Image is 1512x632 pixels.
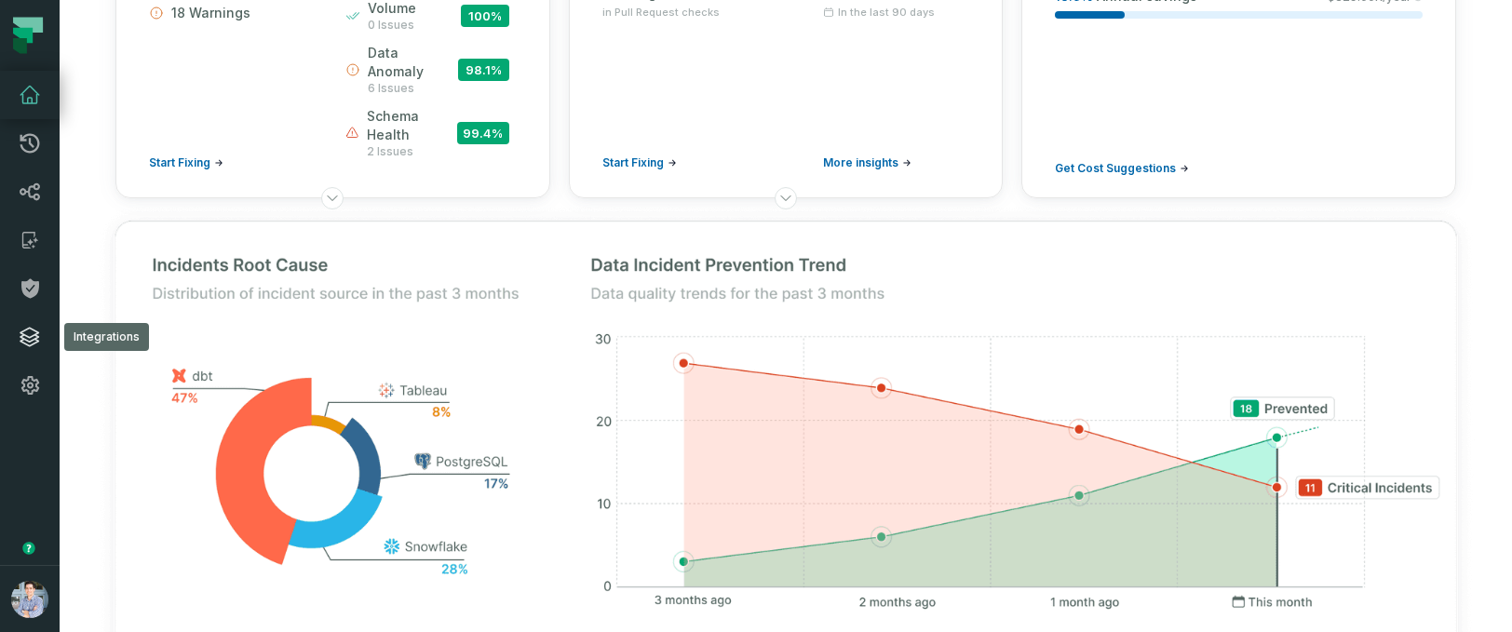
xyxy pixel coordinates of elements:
div: Tooltip anchor [20,540,37,557]
a: Get Cost Suggestions [1055,161,1189,176]
span: in Pull Request checks [602,5,720,20]
img: avatar of Alon Nafta [11,581,48,618]
span: Start Fixing [149,155,210,170]
a: Start Fixing [602,155,677,170]
span: 98.1 % [458,59,509,81]
a: More insights [823,155,911,170]
div: Integrations [64,323,149,351]
span: 6 issues [368,81,458,96]
span: 100 % [461,5,509,27]
a: Start Fixing [149,155,223,170]
span: 99.4 % [457,122,509,144]
span: More insights [823,155,898,170]
span: 18 Warnings [171,4,250,22]
span: 2 issues [367,144,457,159]
span: In the last 90 days [838,5,935,20]
span: data anomaly [368,44,458,81]
span: Get Cost Suggestions [1055,161,1176,176]
span: 0 issues [368,18,416,33]
span: Start Fixing [602,155,664,170]
span: schema health [367,107,457,144]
